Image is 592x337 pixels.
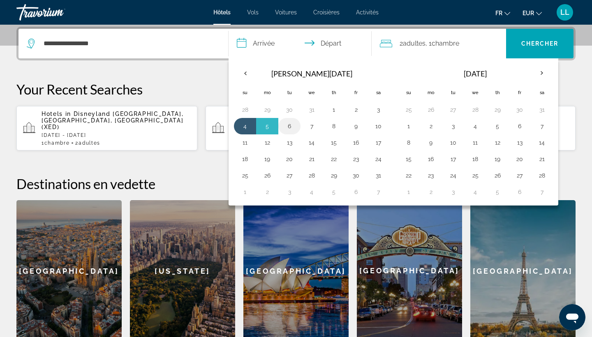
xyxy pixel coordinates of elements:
button: Day 25 [402,104,415,115]
button: Day 24 [446,170,460,181]
p: [DATE] - [DATE] [42,132,191,138]
button: Day 15 [327,137,340,148]
button: Previous month [234,64,256,83]
button: Day 9 [424,137,437,148]
button: User Menu [554,4,576,21]
button: Day 23 [424,170,437,181]
button: Day 31 [372,170,385,181]
button: Day 3 [446,120,460,132]
span: , 1 [425,38,459,49]
span: 2 [75,140,100,146]
button: Change currency [523,7,542,19]
button: Day 24 [372,153,385,165]
button: Day 12 [261,137,274,148]
button: Day 26 [261,170,274,181]
button: Day 14 [305,137,318,148]
button: Day 22 [402,170,415,181]
button: Day 2 [424,186,437,198]
button: Day 28 [535,170,548,181]
button: Next month [531,64,553,83]
span: LL [560,8,569,16]
button: Day 20 [513,153,526,165]
button: Day 19 [261,153,274,165]
button: Day 8 [327,120,340,132]
span: Adultes [403,39,425,47]
button: Day 15 [402,153,415,165]
button: Day 3 [446,186,460,198]
button: Day 8 [402,137,415,148]
button: Search [506,29,573,58]
button: Day 4 [305,186,318,198]
button: Change language [495,7,510,19]
button: Day 29 [261,104,274,115]
button: Day 25 [238,170,252,181]
a: Travorium [16,2,99,23]
button: Day 29 [491,104,504,115]
button: Select check in and out date [229,29,372,58]
iframe: Bouton de lancement de la fenêtre de messagerie [559,304,585,330]
table: Left calendar grid [234,64,389,200]
table: Right calendar grid [398,64,553,200]
button: Day 30 [283,104,296,115]
button: Day 13 [283,137,296,148]
button: Day 18 [238,153,252,165]
button: Hotels in [GEOGRAPHIC_DATA], [GEOGRAPHIC_DATA][DATE] - [DATE]1Chambre2Adultes [206,106,386,151]
button: Day 17 [446,153,460,165]
button: Day 27 [513,170,526,181]
span: Hotels in [42,111,71,117]
button: Travelers: 2 adults, 0 children [372,29,506,58]
button: Day 20 [283,153,296,165]
span: fr [495,10,502,16]
button: Day 21 [535,153,548,165]
button: Day 16 [424,153,437,165]
span: 1 [42,140,69,146]
a: Croisières [313,9,340,16]
button: Day 17 [372,137,385,148]
button: Day 28 [469,104,482,115]
button: Day 4 [469,186,482,198]
button: Day 1 [402,120,415,132]
button: Day 30 [349,170,363,181]
button: Day 12 [491,137,504,148]
th: [PERSON_NAME][DATE] [256,64,367,83]
button: Day 19 [491,153,504,165]
button: Day 7 [372,186,385,198]
button: Day 31 [535,104,548,115]
button: Day 28 [305,170,318,181]
button: Day 25 [469,170,482,181]
button: Day 11 [238,137,252,148]
div: Search widget [18,29,573,58]
p: Your Recent Searches [16,81,576,97]
button: Day 16 [349,137,363,148]
button: Day 4 [238,120,252,132]
button: Day 31 [305,104,318,115]
button: Day 2 [261,186,274,198]
button: Day 11 [469,137,482,148]
h2: Destinations en vedette [16,175,576,192]
button: Day 10 [372,120,385,132]
span: 2 [400,38,425,49]
th: [DATE] [420,64,531,83]
button: Day 9 [349,120,363,132]
a: Hôtels [213,9,231,16]
button: Day 5 [491,120,504,132]
span: Chambre [432,39,459,47]
button: Day 23 [349,153,363,165]
button: Day 7 [535,120,548,132]
button: Day 2 [349,104,363,115]
button: Day 13 [513,137,526,148]
button: Day 1 [402,186,415,198]
span: Vols [247,9,259,16]
button: Day 1 [238,186,252,198]
button: Day 22 [327,153,340,165]
button: Day 27 [446,104,460,115]
span: Chambre [44,140,70,146]
span: Chercher [521,40,559,47]
button: Day 14 [535,137,548,148]
button: Day 6 [513,186,526,198]
span: Activités [356,9,379,16]
button: Day 30 [513,104,526,115]
button: Day 26 [491,170,504,181]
